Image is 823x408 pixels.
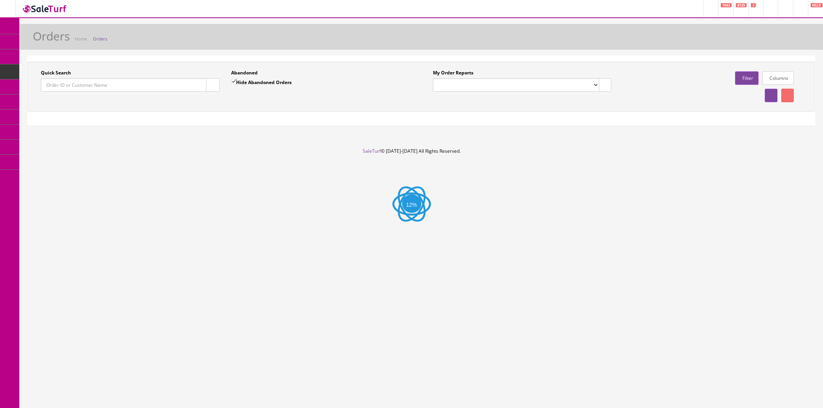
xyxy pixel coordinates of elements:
a: Home [75,36,87,42]
a: Orders [93,36,107,42]
a: SaleTurf [363,148,381,154]
span: 3 [751,3,756,7]
input: Hide Abandoned Orders [231,79,236,84]
span: 8725 [736,3,747,7]
span: 1943 [721,3,732,7]
label: Hide Abandoned Orders [231,78,292,86]
label: Quick Search [41,69,71,76]
a: Filter [735,71,758,85]
label: My Order Reports [433,69,473,76]
input: Order ID or Customer Name [41,78,206,92]
h1: Orders [33,30,70,42]
a: Columns [762,71,794,85]
span: HELP [811,3,823,7]
img: SaleTurf [22,3,68,14]
label: Abandoned [231,69,258,76]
